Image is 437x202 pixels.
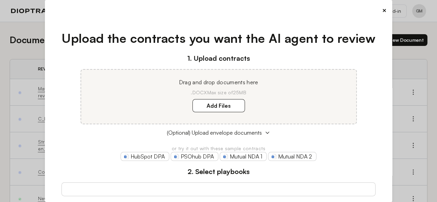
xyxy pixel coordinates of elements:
[268,152,316,161] a: Mutual NDA 2
[192,99,245,112] label: Add Files
[171,152,218,161] a: PSOhub DPA
[61,53,376,64] h3: 1. Upload contracts
[61,145,376,152] p: or try it out with these sample contracts
[89,89,348,96] p: .DOCX Max size of 25MB
[89,78,348,86] p: Drag and drop documents here
[382,6,387,15] button: ×
[121,152,169,161] a: HubSpot DPA
[61,29,376,48] h1: Upload the contracts you want the AI agent to review
[61,128,376,137] button: (Optional) Upload envelope documents
[220,152,267,161] a: Mutual NDA 1
[167,128,262,137] span: (Optional) Upload envelope documents
[61,166,376,177] h3: 2. Select playbooks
